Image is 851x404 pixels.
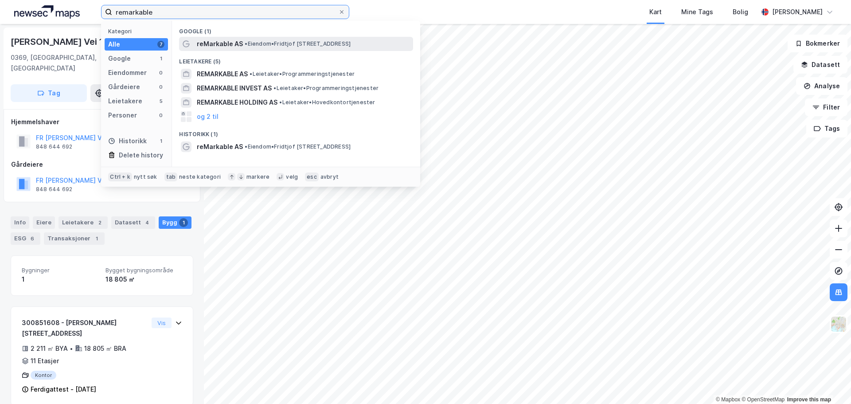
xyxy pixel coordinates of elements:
[179,218,188,227] div: 1
[806,120,847,137] button: Tags
[796,77,847,95] button: Analyse
[157,41,164,48] div: 7
[772,7,823,17] div: [PERSON_NAME]
[320,173,339,180] div: avbryt
[36,186,72,193] div: 848 644 692
[111,216,155,229] div: Datasett
[197,141,243,152] span: reMarkable AS
[84,343,126,354] div: 18 805 ㎡ BRA
[245,40,351,47] span: Eiendom • Fridtjof [STREET_ADDRESS]
[787,396,831,403] a: Improve this map
[108,39,120,50] div: Alle
[788,35,847,52] button: Bokmerker
[807,361,851,404] div: Kontrollprogram for chat
[157,83,164,90] div: 0
[793,56,847,74] button: Datasett
[157,69,164,76] div: 0
[197,69,248,79] span: REMARKABLE AS
[22,267,98,274] span: Bygninger
[11,52,126,74] div: 0369, [GEOGRAPHIC_DATA], [GEOGRAPHIC_DATA]
[108,96,142,106] div: Leietakere
[22,274,98,285] div: 1
[36,143,72,150] div: 848 644 692
[11,232,40,245] div: ESG
[95,218,104,227] div: 2
[108,110,137,121] div: Personer
[14,5,80,19] img: logo.a4113a55bc3d86da70a041830d287a7e.svg
[108,82,140,92] div: Gårdeiere
[11,35,110,49] div: [PERSON_NAME] Vei 12
[28,234,37,243] div: 6
[112,5,338,19] input: Søk på adresse, matrikkel, gårdeiere, leietakere eller personer
[250,71,355,78] span: Leietaker • Programmeringstjenester
[742,396,785,403] a: OpenStreetMap
[179,173,221,180] div: neste kategori
[172,124,420,140] div: Historikk (1)
[733,7,748,17] div: Bolig
[11,159,193,170] div: Gårdeiere
[197,39,243,49] span: reMarkable AS
[172,51,420,67] div: Leietakere (5)
[172,21,420,37] div: Google (1)
[807,361,851,404] iframe: Chat Widget
[681,7,713,17] div: Mine Tags
[279,99,282,106] span: •
[197,97,277,108] span: REMARKABLE HOLDING AS
[716,396,740,403] a: Mapbox
[279,99,375,106] span: Leietaker • Hovedkontortjenester
[119,150,163,161] div: Delete history
[805,98,847,116] button: Filter
[31,356,59,366] div: 11 Etasjer
[830,316,847,333] img: Z
[245,143,351,150] span: Eiendom • Fridtjof [STREET_ADDRESS]
[245,40,247,47] span: •
[108,136,147,146] div: Historikk
[31,343,68,354] div: 2 211 ㎡ BYA
[105,274,182,285] div: 18 805 ㎡
[134,173,157,180] div: nytt søk
[164,173,178,181] div: tab
[33,216,55,229] div: Eiere
[108,173,132,181] div: Ctrl + k
[59,216,108,229] div: Leietakere
[105,267,182,274] span: Bygget bygningsområde
[31,384,96,395] div: Ferdigattest - [DATE]
[92,234,101,243] div: 1
[108,53,131,64] div: Google
[250,71,252,77] span: •
[157,112,164,119] div: 0
[157,98,164,105] div: 5
[157,55,164,62] div: 1
[70,345,73,352] div: •
[108,28,168,35] div: Kategori
[11,216,29,229] div: Info
[11,117,193,127] div: Hjemmelshaver
[159,216,191,229] div: Bygg
[157,137,164,145] div: 1
[44,232,105,245] div: Transaksjoner
[197,83,272,94] span: REMARKABLE INVEST AS
[246,173,269,180] div: markere
[152,318,172,328] button: Vis
[245,143,247,150] span: •
[143,218,152,227] div: 4
[197,111,219,122] button: og 2 til
[273,85,379,92] span: Leietaker • Programmeringstjenester
[22,318,148,339] div: 300851608 - [PERSON_NAME][STREET_ADDRESS]
[11,84,87,102] button: Tag
[108,67,147,78] div: Eiendommer
[273,85,276,91] span: •
[286,173,298,180] div: velg
[305,173,319,181] div: esc
[649,7,662,17] div: Kart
